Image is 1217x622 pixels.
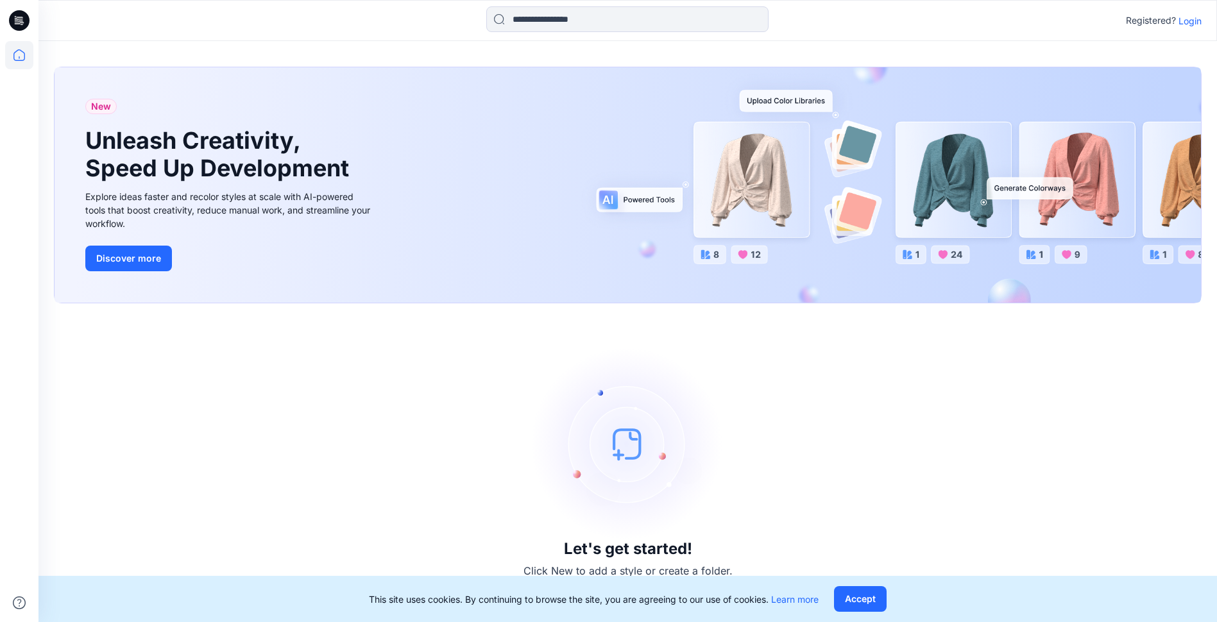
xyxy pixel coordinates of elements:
p: This site uses cookies. By continuing to browse the site, you are agreeing to our use of cookies. [369,593,819,606]
span: New [91,99,111,114]
h1: Unleash Creativity, Speed Up Development [85,127,355,182]
button: Accept [834,586,887,612]
a: Discover more [85,246,374,271]
p: Registered? [1126,13,1176,28]
div: Explore ideas faster and recolor styles at scale with AI-powered tools that boost creativity, red... [85,190,374,230]
p: Login [1179,14,1202,28]
a: Learn more [771,594,819,605]
button: Discover more [85,246,172,271]
p: Click New to add a style or create a folder. [523,563,733,578]
img: empty-state-image.svg [532,348,724,540]
h3: Let's get started! [564,540,692,558]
